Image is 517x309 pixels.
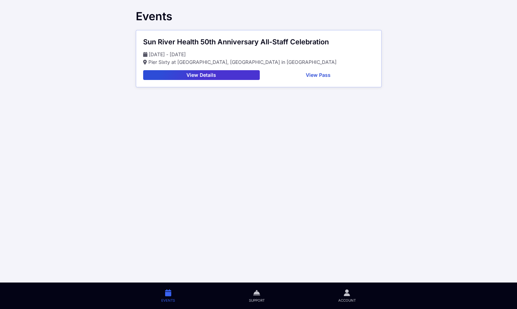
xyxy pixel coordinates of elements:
p: Pier Sixty at [GEOGRAPHIC_DATA], [GEOGRAPHIC_DATA] in [GEOGRAPHIC_DATA] [143,58,374,66]
p: [DATE] - [DATE] [143,51,374,58]
div: Events [136,10,382,23]
span: Support [249,298,264,303]
button: View Pass [263,70,374,80]
span: Account [338,298,356,303]
div: Sun River Health 50th Anniversary All-Staff Celebration [143,37,374,46]
button: View Details [143,70,260,80]
a: Support [212,282,301,309]
span: Events [161,298,175,303]
a: Account [301,282,392,309]
a: Events [125,282,212,309]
